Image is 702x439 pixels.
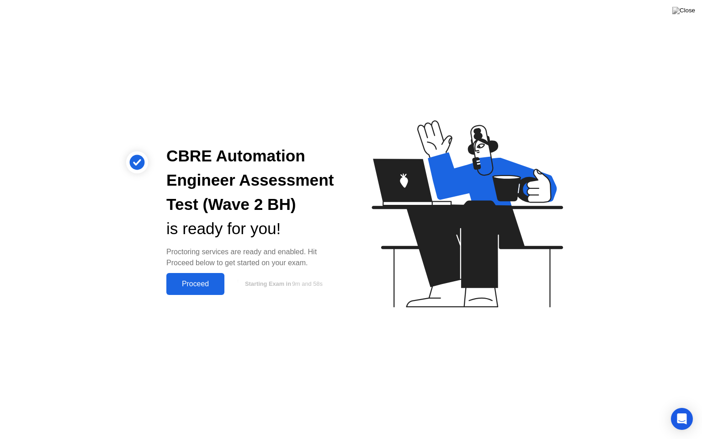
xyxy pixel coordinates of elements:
[166,273,224,295] button: Proceed
[229,275,336,293] button: Starting Exam in9m and 58s
[292,280,323,287] span: 9m and 58s
[169,280,222,288] div: Proceed
[166,217,336,241] div: is ready for you!
[166,144,336,216] div: CBRE Automation Engineer Assessment Test (Wave 2 BH)
[672,7,695,14] img: Close
[671,408,693,430] div: Open Intercom Messenger
[166,246,336,268] div: Proctoring services are ready and enabled. Hit Proceed below to get started on your exam.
